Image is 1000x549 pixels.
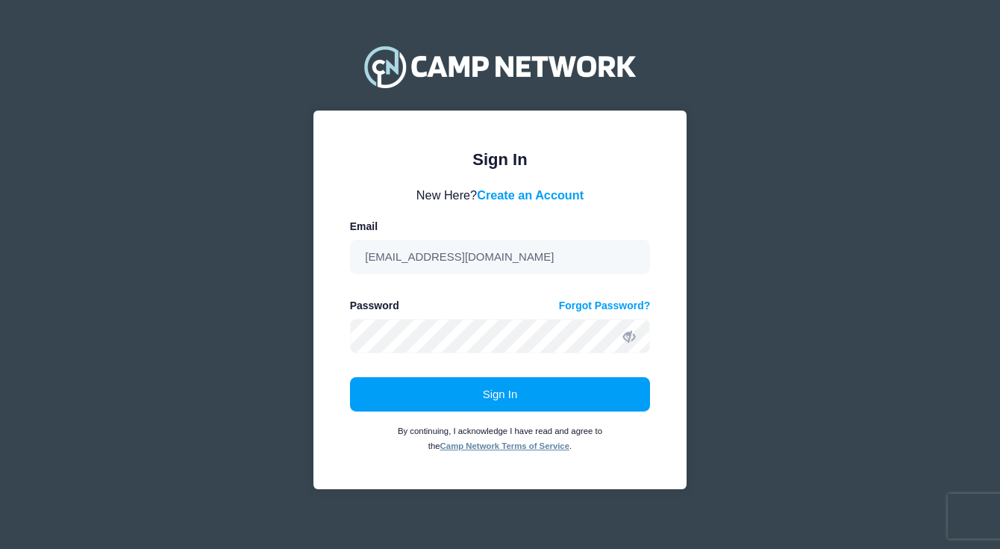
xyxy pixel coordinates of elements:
label: Email [350,219,378,235]
a: Forgot Password? [559,298,651,314]
div: Sign In [350,147,651,172]
a: Camp Network Terms of Service [440,441,569,450]
label: Password [350,298,399,314]
img: Camp Network [357,37,643,96]
button: Sign In [350,377,651,412]
div: New Here? [350,186,651,204]
a: Create an Account [477,188,584,202]
small: By continuing, I acknowledge I have read and agree to the . [398,427,602,450]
